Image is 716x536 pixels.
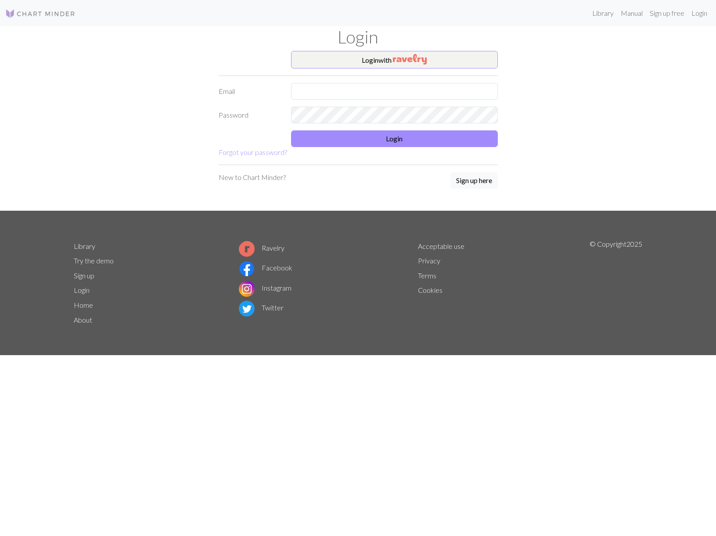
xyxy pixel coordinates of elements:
[418,271,436,280] a: Terms
[450,172,498,190] a: Sign up here
[74,242,95,250] a: Library
[74,286,90,294] a: Login
[239,263,292,272] a: Facebook
[239,244,284,252] a: Ravelry
[239,284,291,292] a: Instagram
[418,286,443,294] a: Cookies
[418,256,440,265] a: Privacy
[213,83,286,100] label: Email
[617,4,646,22] a: Manual
[291,130,498,147] button: Login
[450,172,498,189] button: Sign up here
[74,316,92,324] a: About
[74,271,94,280] a: Sign up
[5,8,76,19] img: Logo
[68,26,648,47] h1: Login
[74,256,114,265] a: Try the demo
[219,172,286,183] p: New to Chart Minder?
[239,303,284,312] a: Twitter
[239,301,255,317] img: Twitter logo
[589,4,617,22] a: Library
[291,51,498,68] button: Loginwith
[239,261,255,277] img: Facebook logo
[393,54,427,65] img: Ravelry
[418,242,464,250] a: Acceptable use
[590,239,642,327] p: © Copyright 2025
[688,4,711,22] a: Login
[239,281,255,297] img: Instagram logo
[646,4,688,22] a: Sign up free
[239,241,255,257] img: Ravelry logo
[74,301,93,309] a: Home
[219,148,287,156] a: Forgot your password?
[213,107,286,123] label: Password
